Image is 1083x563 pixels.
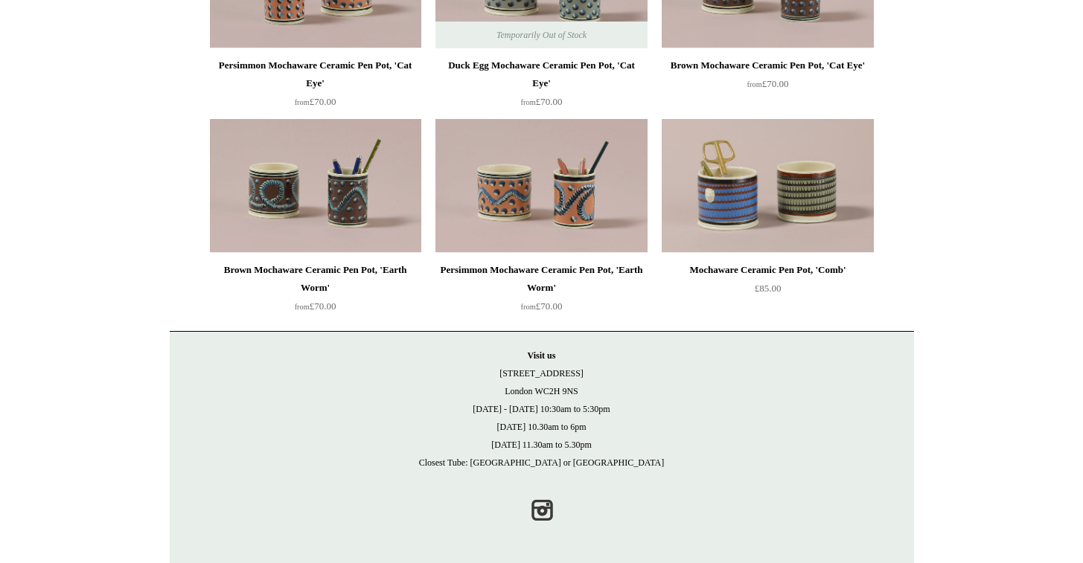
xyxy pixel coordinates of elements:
a: Brown Mochaware Ceramic Pen Pot, 'Earth Worm' from£70.00 [210,261,421,322]
span: £85.00 [755,283,782,294]
img: Persimmon Mochaware Ceramic Pen Pot, 'Earth Worm' [435,119,647,253]
a: Brown Mochaware Ceramic Pen Pot, 'Earth Worm' Brown Mochaware Ceramic Pen Pot, 'Earth Worm' [210,119,421,253]
a: Brown Mochaware Ceramic Pen Pot, 'Cat Eye' from£70.00 [662,57,873,118]
strong: Visit us [528,350,556,361]
span: £70.00 [521,96,563,107]
span: £70.00 [747,78,789,89]
span: from [295,303,310,311]
div: Duck Egg Mochaware Ceramic Pen Pot, 'Cat Eye' [439,57,643,92]
div: Persimmon Mochaware Ceramic Pen Pot, 'Cat Eye' [214,57,418,92]
span: from [521,303,536,311]
span: Temporarily Out of Stock [482,22,601,48]
a: Mochaware Ceramic Pen Pot, 'Comb' £85.00 [662,261,873,322]
a: Mochaware Ceramic Pen Pot, 'Comb' Mochaware Ceramic Pen Pot, 'Comb' [662,119,873,253]
span: from [521,98,536,106]
a: Persimmon Mochaware Ceramic Pen Pot, 'Cat Eye' from£70.00 [210,57,421,118]
a: Duck Egg Mochaware Ceramic Pen Pot, 'Cat Eye' from£70.00 [435,57,647,118]
span: £70.00 [295,96,336,107]
div: Mochaware Ceramic Pen Pot, 'Comb' [665,261,869,279]
a: Instagram [525,494,558,527]
a: Persimmon Mochaware Ceramic Pen Pot, 'Earth Worm' Persimmon Mochaware Ceramic Pen Pot, 'Earth Worm' [435,119,647,253]
img: Mochaware Ceramic Pen Pot, 'Comb' [662,119,873,253]
div: Persimmon Mochaware Ceramic Pen Pot, 'Earth Worm' [439,261,643,297]
a: Persimmon Mochaware Ceramic Pen Pot, 'Earth Worm' from£70.00 [435,261,647,322]
img: Brown Mochaware Ceramic Pen Pot, 'Earth Worm' [210,119,421,253]
div: Brown Mochaware Ceramic Pen Pot, 'Earth Worm' [214,261,418,297]
span: from [295,98,310,106]
span: £70.00 [295,300,336,312]
span: £70.00 [521,300,563,312]
div: Brown Mochaware Ceramic Pen Pot, 'Cat Eye' [665,57,869,74]
span: from [747,80,762,89]
p: [STREET_ADDRESS] London WC2H 9NS [DATE] - [DATE] 10:30am to 5:30pm [DATE] 10.30am to 6pm [DATE] 1... [185,347,899,472]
